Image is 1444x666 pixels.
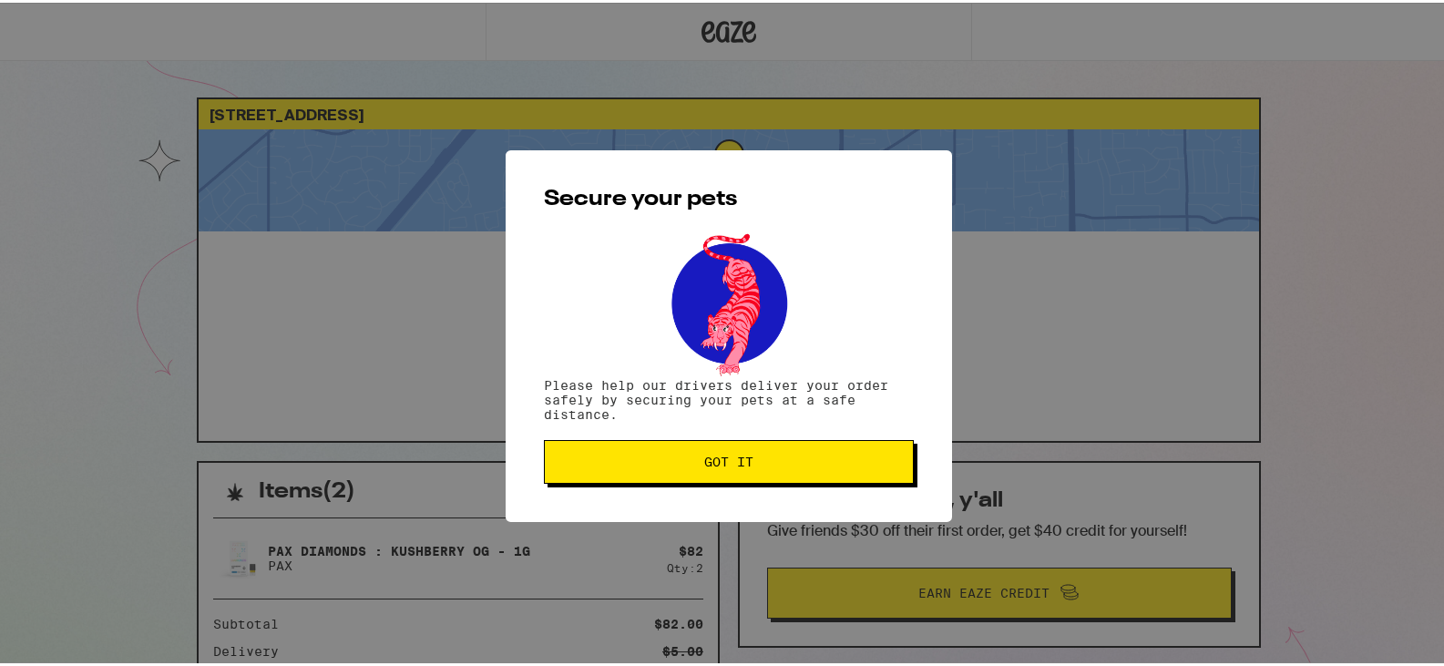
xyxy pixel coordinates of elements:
[654,226,804,375] img: pets
[704,453,753,466] span: Got it
[544,375,914,419] p: Please help our drivers deliver your order safely by securing your pets at a safe distance.
[11,13,131,27] span: Hi. Need any help?
[544,437,914,481] button: Got it
[544,186,914,208] h2: Secure your pets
